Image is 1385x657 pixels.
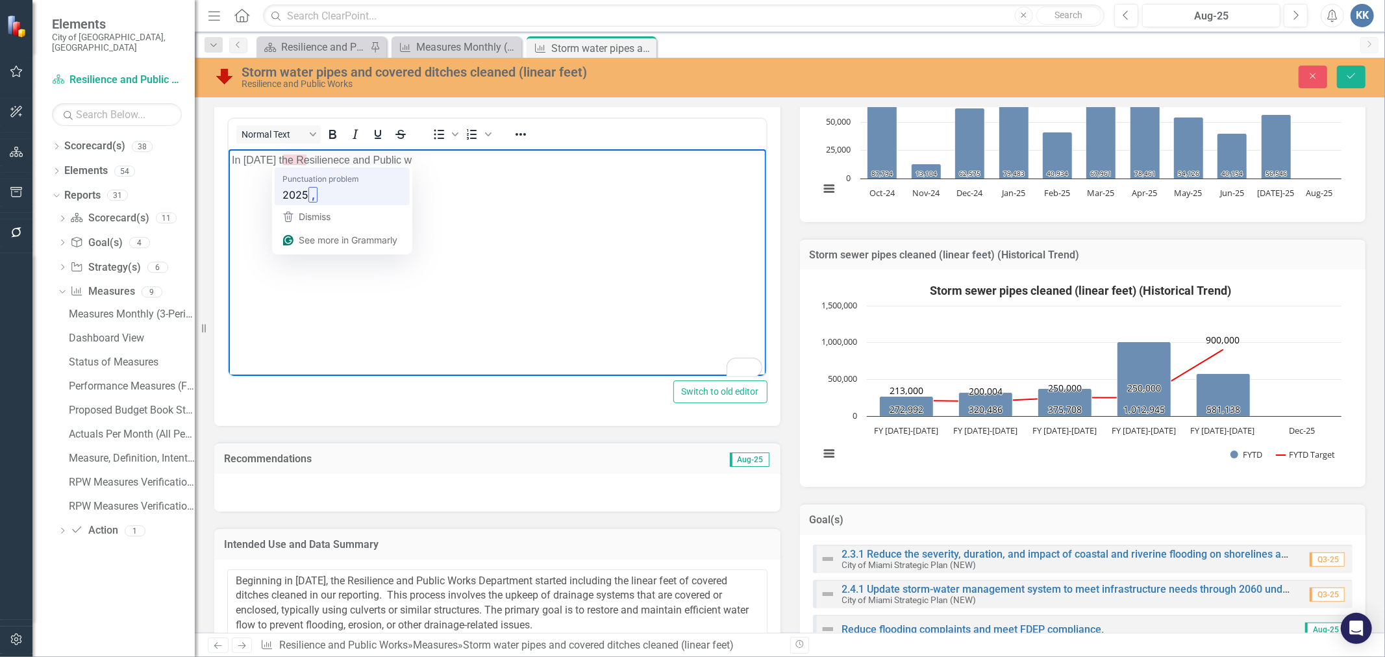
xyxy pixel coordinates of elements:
button: Reveal or hide additional toolbar items [510,125,532,143]
text: FYTD Target [1289,449,1335,460]
text: 900,000 [1206,334,1240,346]
input: Search ClearPoint... [263,5,1104,27]
a: Reduce flooding complaints and meet FDEP compliance. [842,623,1104,636]
div: Storm water pipes and covered ditches cleaned (linear feet) [242,65,863,79]
text: Jun-25 [1219,187,1244,199]
div: 38 [132,141,153,152]
img: ClearPoint Strategy [6,15,29,38]
text: 500,000 [828,373,857,384]
path: Feb-25, 40,934. Actual. [1042,132,1072,179]
path: FY 2023-2024, 1,012,945. FYTD. [1117,342,1171,417]
a: Strategy(s) [70,260,140,275]
a: Measure, Definition, Intention, Source [66,448,195,469]
a: Resilience and Public Works [260,39,367,55]
div: Dashboard View [69,332,195,344]
div: Actuals Per Month (All Periods YTD) [69,428,195,440]
input: Search Below... [52,103,182,126]
div: Numbered list [461,125,493,143]
g: Actual, series 1 of 2. Bar series with 11 bars. [867,66,1320,179]
text: 213,000 [890,384,923,397]
a: Elements [64,164,108,179]
div: Storm water pipes and covered ditches cleaned (linear feet) [463,639,734,651]
div: 31 [107,190,128,201]
text: 581,138 [1206,403,1240,415]
text: 250,000 [1048,382,1082,394]
div: 9 [142,286,162,297]
text: 320,486 [969,403,1003,415]
div: Measures Monthly (3-Periods) Report [69,308,195,320]
path: FY 2022-2023, 375,708. FYTD. [1038,389,1092,417]
span: Q3-25 [1310,588,1345,602]
text: FYTD [1243,449,1262,460]
a: Measures Monthly (3-Periods) Report [66,304,195,325]
svg: Interactive chart [813,14,1348,209]
path: Dec-24, 62,575. Actual. [955,108,984,179]
text: Feb-25 [1044,187,1070,199]
div: 1 [125,525,145,536]
a: Proposed Budget Book Strategic Planning [66,400,195,421]
div: Aug-25 [1147,8,1276,24]
text: 1,500,000 [821,299,857,311]
div: RPW Measures Verification Report [69,501,195,512]
h3: Intended Use and Data Summary [224,539,771,551]
div: » » [260,638,780,653]
button: Block Normal Text [236,125,321,143]
button: View chart menu, Storm sewer pipes cleaned (linear feet) (Monthly) [820,179,838,197]
text: 375,708 [1048,403,1082,415]
button: KK [1351,4,1374,27]
h3: Goal(s) [810,514,1356,526]
h3: Storm sewer pipes cleaned (linear feet) (Historical Trend) [810,249,1356,261]
div: 11 [156,213,177,224]
text: Aug-25 [1306,187,1332,199]
text: [DATE]-25 [1257,187,1294,199]
a: Measures [70,284,134,299]
a: Reports [64,188,101,203]
text: Storm sewer pipes cleaned (linear feet) (Historical Trend) [930,284,1231,297]
text: 1,000,000 [821,336,857,347]
button: Aug-25 [1142,4,1280,27]
text: 40,934 [1047,169,1068,178]
button: Show FYTD [1230,449,1263,460]
svg: Interactive chart [813,279,1348,474]
text: 40,154 [1221,169,1243,178]
text: 87,794 [871,169,893,178]
path: FY 2020-2021, 272,992. FYTD. [879,397,933,417]
text: 78,461 [1134,169,1156,178]
text: Apr-25 [1132,187,1157,199]
iframe: Rich Text Area [229,149,766,376]
a: Scorecard(s) [70,211,149,226]
button: Bold [321,125,343,143]
path: Nov-24, 13,104. Actual. [911,164,941,179]
button: Italic [344,125,366,143]
text: 13,104 [916,169,937,178]
a: Performance Measures (Fiscal Year Comparison) [66,376,195,397]
a: Measures [413,639,458,651]
button: Underline [367,125,389,143]
a: Measures Monthly (3-Periods) Report [395,39,518,55]
button: Strikethrough [390,125,412,143]
div: RPW Measures Verification Report [69,477,195,488]
div: Status of Measures [69,356,195,368]
text: FY [DATE]-[DATE] [1032,425,1097,436]
div: Performance Measures (Fiscal Year Comparison) [69,380,195,392]
path: Jul-25, 56,546. Actual. [1261,114,1291,179]
div: Resilience and Public Works [281,39,367,55]
text: 200,004 [969,385,1003,397]
text: Dec-25 [1289,425,1315,436]
div: Measures Monthly (3-Periods) Report [416,39,518,55]
div: 6 [147,262,168,273]
text: 54,126 [1178,169,1199,178]
path: Mar-25, 67,961. Actual. [1086,101,1116,179]
text: FY [DATE]-[DATE] [1190,425,1254,436]
div: 54 [114,166,135,177]
text: May-25 [1174,187,1202,199]
a: Actuals Per Month (All Periods YTD) [66,424,195,445]
a: Dashboard View [66,328,195,349]
text: FY [DATE]-[DATE] [953,425,1017,436]
span: Q3-25 [1310,552,1345,567]
text: FY [DATE]-[DATE] [1111,425,1175,436]
a: RPW Measures Verification Report [66,472,195,493]
button: Switch to old editor [673,380,767,403]
text: 25,000 [826,143,851,155]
